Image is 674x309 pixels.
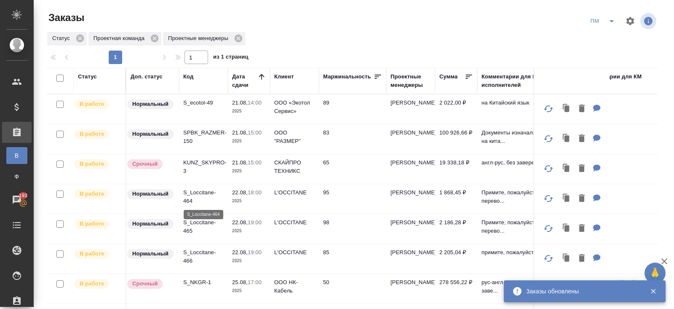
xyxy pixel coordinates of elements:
div: Сумма [439,73,457,81]
p: 17:00 [248,279,262,285]
div: Проектные менеджеры [390,73,431,89]
a: 193 [2,189,32,210]
td: 100 926,66 ₽ [435,124,477,154]
span: Заказы [46,11,84,24]
button: Обновить [538,278,559,298]
div: Комментарии для ПМ/исполнителей [481,73,574,89]
div: Выставляет ПМ после принятия заказа от КМа [74,129,121,140]
td: [PERSON_NAME] [386,124,435,154]
p: рус-англ, рус-исп (соотв папкам) заве... [481,278,574,295]
span: 🙏 [648,264,662,282]
button: Удалить [575,100,589,118]
p: В работе [80,279,104,288]
button: Клонировать [559,190,575,207]
div: Проектные менеджеры [163,32,245,46]
p: S_Loccitane-464 [183,188,224,205]
button: Удалить [575,250,589,267]
td: 98 [319,214,386,244]
td: 1 868,45 ₽ [435,184,477,214]
td: [PERSON_NAME] [386,94,435,124]
p: В работе [80,220,104,228]
button: Клонировать [559,130,575,148]
div: Выставляет ПМ после принятия заказа от КМа [74,278,121,290]
div: Выставляет ПМ после принятия заказа от КМа [74,99,121,110]
p: Проектная команда [94,34,147,43]
td: 95 [319,184,386,214]
p: L'OCCITANE [274,248,315,257]
p: Нормальный [132,100,168,108]
div: Выставляет ПМ после принятия заказа от КМа [74,218,121,230]
div: Код [183,73,193,81]
button: Клонировать [559,100,575,118]
p: 15:00 [248,129,262,136]
p: В работе [80,160,104,168]
div: Выставляется автоматически, если на указанный объем услуг необходимо больше времени в стандартном... [126,278,175,290]
button: Для ПМ: Документы изначально писались на китайском, потом переводились на английский. Т.е. в случ... [589,130,605,148]
p: на Китайский язык [481,99,574,107]
div: Статус по умолчанию для стандартных заказов [126,188,175,200]
td: 19 338,18 ₽ [435,154,477,184]
button: Обновить [538,188,559,209]
p: Срочный [132,279,158,288]
p: SPBK_RAZMER-150 [183,129,224,145]
td: [PERSON_NAME] [386,244,435,274]
p: 15:00 [248,159,262,166]
p: 22.08, [232,219,248,226]
a: В [6,147,27,164]
p: 2025 [232,137,266,145]
td: 2 022,00 ₽ [435,94,477,124]
p: Нормальный [132,220,168,228]
span: Ф [11,172,23,181]
p: 19:00 [248,249,262,255]
button: Для ПМ: Примите, пожалуйста, заявку на перевод и заверение. Наименование продукта: Антицеллюлитна... [589,220,605,237]
div: Дата сдачи [232,73,257,89]
p: ООО НК-Кабель [274,278,315,295]
p: S_ecotol-49 [183,99,224,107]
button: Клонировать [559,250,575,267]
p: 21.08, [232,99,248,106]
p: Срочный [132,160,158,168]
p: 22.08, [232,189,248,196]
div: Выставляет ПМ после принятия заказа от КМа [74,188,121,200]
p: Нормальный [132,250,168,258]
div: Статус по умолчанию для стандартных заказов [126,248,175,260]
p: 2025 [232,227,266,235]
td: 50 [319,274,386,304]
div: Статус по умолчанию для стандартных заказов [126,218,175,230]
button: Удалить [575,160,589,177]
p: Примите, пожалуйста, заявку на перево... [481,188,574,205]
p: Статус [52,34,73,43]
div: Выставляется автоматически, если на указанный объем услуг необходимо больше времени в стандартном... [126,159,175,170]
p: Проектные менеджеры [168,34,231,43]
td: 278 556,22 ₽ [435,274,477,304]
td: [PERSON_NAME] [386,184,435,214]
span: 193 [14,191,33,200]
p: 19:00 [248,219,262,226]
a: Ф [6,168,27,185]
p: 22.08, [232,249,248,255]
td: [PERSON_NAME] [386,214,435,244]
td: 83 [319,124,386,154]
div: Статус [47,32,87,46]
td: [PERSON_NAME] [386,154,435,184]
div: Статус по умолчанию для стандартных заказов [126,99,175,110]
button: Удалить [575,220,589,237]
button: Обновить [538,248,559,269]
p: 2025 [232,107,266,116]
div: Маржинальность [323,73,371,81]
p: L'OCCITANE [274,188,315,197]
p: L'OCCITANE [274,218,315,227]
td: 85 [319,244,386,274]
p: Примите, пожалуйста, заявку на перево... [481,218,574,235]
div: Клиент [274,73,294,81]
button: Для ПМ: Примите, пожалуйста, заявку на перевод и заверение Наименование продукта: Женьшень Энерге... [589,190,605,207]
button: 🙏 [645,263,666,284]
p: 2025 [232,257,266,265]
p: В работе [80,190,104,198]
p: англ-рус, без заверения [481,159,574,167]
button: Обновить [538,218,559,239]
span: Посмотреть информацию [640,13,658,29]
button: Клонировать [559,220,575,237]
button: Обновить [538,159,559,179]
p: Документы изначально писались на кита... [481,129,574,145]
